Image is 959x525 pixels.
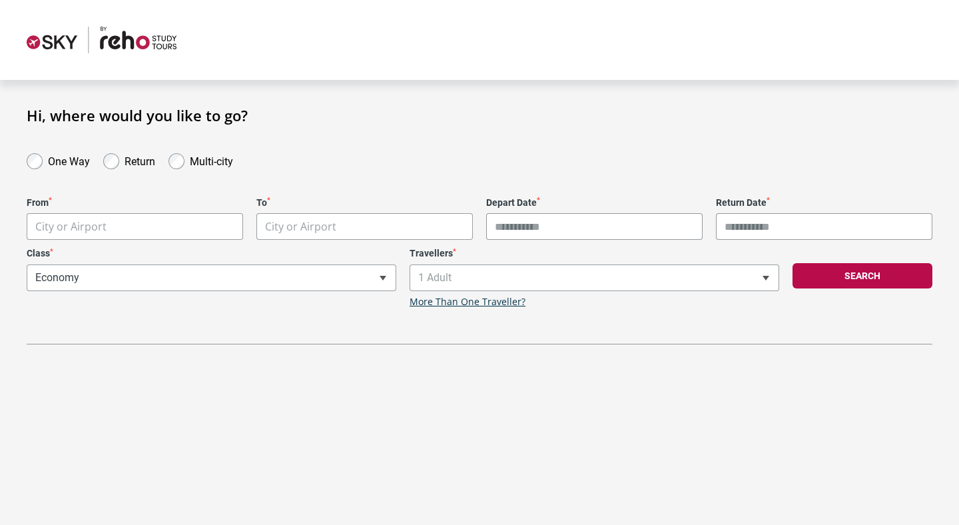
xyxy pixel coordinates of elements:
[410,264,779,291] span: 1 Adult
[486,197,703,209] label: Depart Date
[793,263,932,288] button: Search
[27,197,243,209] label: From
[256,213,473,240] span: City or Airport
[190,152,233,168] label: Multi-city
[48,152,90,168] label: One Way
[27,107,932,124] h1: Hi, where would you like to go?
[27,265,396,290] span: Economy
[410,248,779,259] label: Travellers
[256,197,473,209] label: To
[125,152,155,168] label: Return
[27,214,242,240] span: City or Airport
[27,248,396,259] label: Class
[257,214,472,240] span: City or Airport
[410,296,525,308] a: More Than One Traveller?
[27,264,396,291] span: Economy
[410,265,779,290] span: 1 Adult
[716,197,932,209] label: Return Date
[265,219,336,234] span: City or Airport
[27,213,243,240] span: City or Airport
[35,219,107,234] span: City or Airport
